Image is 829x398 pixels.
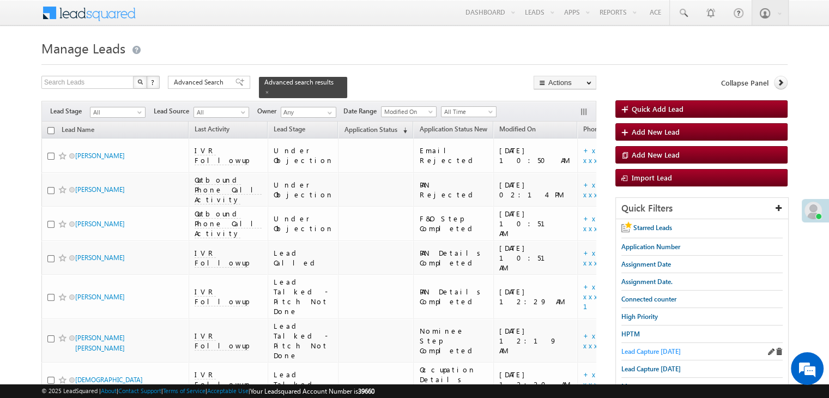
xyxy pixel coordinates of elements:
span: Outbound Phone Call Activity [195,209,262,238]
span: Assignment Date. [621,278,673,286]
input: Type to Search [281,107,336,118]
a: All [90,107,146,118]
a: [PERSON_NAME] [75,152,125,160]
a: [DEMOGRAPHIC_DATA] [75,376,143,384]
span: Messages [621,382,649,390]
a: Acceptable Use [207,387,249,394]
a: +xx-xxxxxxxx11 [583,282,644,311]
span: IVR Followup [195,370,249,389]
a: +xx-xxxxxxxx51 [583,370,648,389]
a: +xx-xxxxxxxx77 [583,331,636,350]
span: IVR Followup [195,287,249,306]
span: HPTM [621,330,640,338]
div: Lead Talked - Pitch Not Done [274,321,334,360]
div: [DATE] 10:50 AM [499,146,572,165]
a: [PERSON_NAME] [75,293,125,301]
a: Modified On [494,123,541,137]
span: Modified On [499,125,536,133]
span: All [90,107,142,117]
div: Email Rejected [419,146,488,165]
div: [DATE] 12:29 AM [499,287,572,306]
span: IVR Followup [195,248,249,268]
span: 39660 [358,387,374,395]
a: +xx-xxxxxxxx42 [583,146,636,165]
a: Lead Name [56,124,100,138]
a: [PERSON_NAME] [75,220,125,228]
a: +xx-xxxxxxxx71 [583,248,649,267]
span: Outbound Phone Call Activity [195,175,262,204]
div: Under Objection [274,146,334,165]
span: Assignment Date [621,260,671,268]
a: Application Status (sorted descending) [338,123,413,137]
div: Occupation Details Completed [419,365,488,394]
span: Your Leadsquared Account Number is [250,387,374,395]
a: Show All Items [322,107,335,118]
span: Advanced Search [174,77,227,87]
span: (sorted descending) [398,126,407,135]
div: [DATE] 10:51 AM [499,209,572,238]
div: Lead Called [274,248,334,268]
span: ? [151,77,156,87]
span: Application Number [621,243,680,251]
a: Last Activity [189,123,235,137]
input: Check all records [47,127,55,134]
span: Lead Stage [50,106,90,116]
span: Add New Lead [632,150,680,159]
div: [DATE] 12:20 AM [499,370,572,389]
a: [PERSON_NAME] [75,185,125,194]
a: All Time [441,106,497,117]
button: ? [147,76,160,89]
span: Advanced search results [264,78,334,86]
a: Terms of Service [163,387,205,394]
span: Lead Source [154,106,193,116]
span: IVR Followup [195,146,249,165]
span: Starred Leads [633,224,672,232]
a: About [101,387,117,394]
a: +xx-xxxxxxxx42 [583,214,636,233]
span: Lead Stage [274,125,305,133]
a: +xx-xxxxxxxx89 [583,180,639,199]
a: All [193,107,249,118]
span: Date Range [343,106,381,116]
div: PAN Details Completed [419,248,488,268]
a: Phone Number [578,123,633,137]
a: [PERSON_NAME] [PERSON_NAME] [75,334,125,352]
span: IVR Followup [195,331,249,351]
span: © 2025 LeadSquared | | | | | [41,386,374,396]
span: Lead Capture [DATE] [621,347,681,355]
a: Modified On [381,106,437,117]
div: Under Objection [274,180,334,200]
div: F&O Step Completed [419,214,488,233]
div: PAN Rejected [419,180,488,200]
span: Add New Lead [632,127,680,136]
span: Lead Capture [DATE] [621,365,681,373]
span: Phone Number [583,125,627,133]
div: Quick Filters [616,198,788,219]
span: Import Lead [632,173,672,182]
span: All Time [441,107,493,117]
button: Actions [534,76,596,89]
span: Manage Leads [41,39,125,57]
span: Modified On [382,107,433,117]
div: Lead Talked [274,370,334,389]
span: Application Status [344,125,397,134]
span: Quick Add Lead [632,104,683,113]
span: High Priority [621,312,658,321]
a: Application Status New [414,123,492,137]
img: Search [137,79,143,85]
a: Contact Support [118,387,161,394]
span: Collapse Panel [721,78,769,88]
span: Connected counter [621,295,676,303]
div: Nominee Step Completed [419,326,488,355]
div: [DATE] 02:14 PM [499,180,572,200]
a: Lead Stage [268,123,311,137]
div: Under Objection [274,214,334,233]
div: [DATE] 12:19 AM [499,326,572,355]
div: Lead Talked - Pitch Not Done [274,277,334,316]
span: All [194,107,246,117]
span: Owner [257,106,281,116]
div: PAN Details Completed [419,287,488,306]
span: Application Status New [419,125,487,133]
a: [PERSON_NAME] [75,254,125,262]
div: [DATE] 10:51 AM [499,243,572,273]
